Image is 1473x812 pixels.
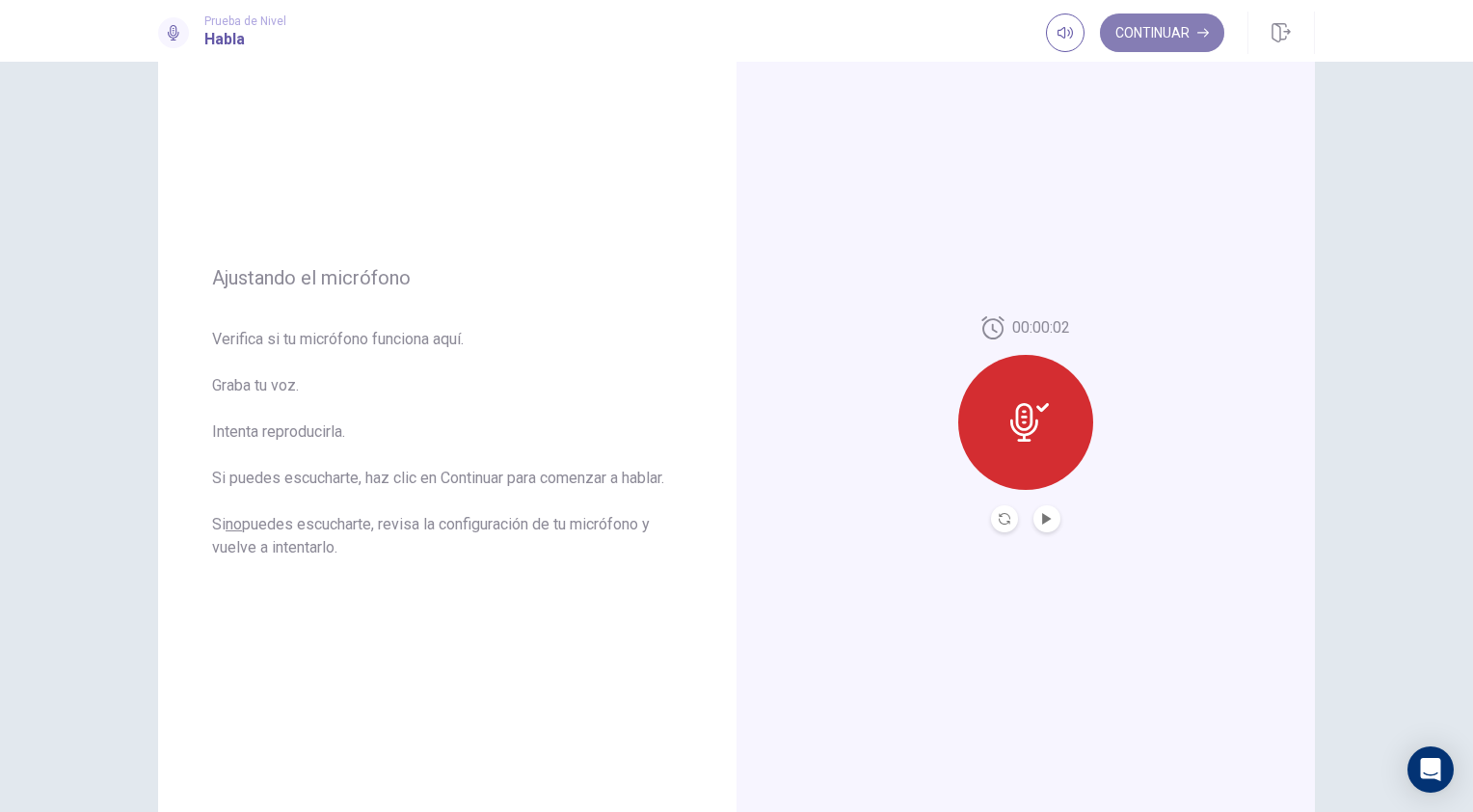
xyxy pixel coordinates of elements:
[226,515,242,533] u: no
[991,505,1018,532] button: Record Again
[212,328,683,582] span: Verifica si tu micrófono funciona aquí. Graba tu voz. Intenta reproducirla. Si puedes escucharte,...
[1407,746,1454,793] div: Open Intercom Messenger
[204,28,286,51] h1: Habla
[212,266,683,289] span: Ajustando el micrófono
[1012,316,1070,339] span: 00:00:02
[1033,505,1060,532] button: Play Audio
[204,14,286,28] span: Prueba de Nivel
[1100,14,1224,52] button: Continuar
